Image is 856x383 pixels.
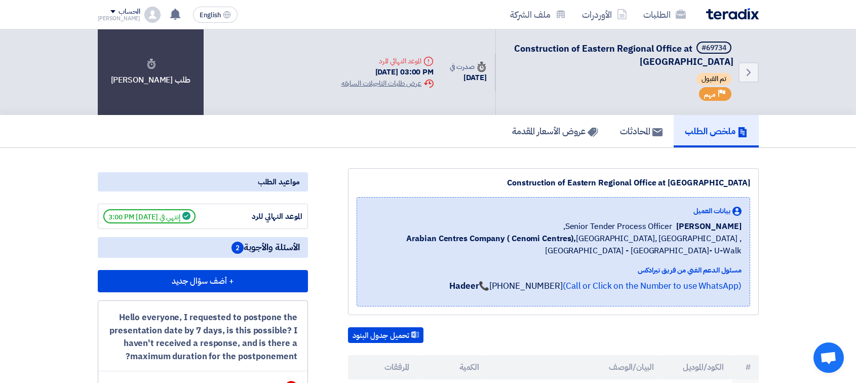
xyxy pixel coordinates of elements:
[348,355,418,379] th: المرفقات
[103,209,196,223] span: إنتهي في [DATE] 3:00 PM
[449,280,741,293] p: ‪‪‪‪[PHONE_NUMBER]‬‬‬
[450,72,486,84] div: [DATE]
[193,7,238,23] button: English
[508,42,733,68] h5: Construction of Eastern Regional Office at Nakheel Mall - Dammam
[119,8,140,16] div: الحساب
[144,7,161,23] img: profile_test.png
[406,233,576,245] b: Arabian Centres Company ( Cenomi Centres),
[676,220,742,233] span: [PERSON_NAME]
[702,45,726,52] div: #69734
[704,90,716,99] span: مهم
[487,355,662,379] th: البيان/الوصف
[813,342,844,373] a: Open chat
[563,280,742,292] a: (Call or Click on the Number to use WhatsApp)
[365,233,742,257] span: [GEOGRAPHIC_DATA], [GEOGRAPHIC_DATA] ,[GEOGRAPHIC_DATA] - [GEOGRAPHIC_DATA]- U-Walk
[231,241,300,254] span: الأسئلة والأجوبة
[502,3,574,26] a: ملف الشركة
[365,265,742,276] div: مسئول الدعم الفني من فريق تيرادكس
[341,66,434,78] div: [DATE] 03:00 PM
[685,125,748,137] h5: ملخص الطلب
[449,280,479,292] strong: Hadeer
[674,115,759,147] a: ملخص الطلب
[479,280,489,292] a: 📞
[514,42,733,68] span: Construction of Eastern Regional Office at [GEOGRAPHIC_DATA]
[693,206,730,216] span: بيانات العميل
[501,115,609,147] a: عروض الأسعار المقدمة
[98,172,308,191] div: مواعيد الطلب
[635,3,694,26] a: الطلبات
[226,211,302,222] div: الموعد النهائي للرد
[341,56,434,66] div: الموعد النهائي للرد
[620,125,663,137] h5: المحادثات
[231,242,244,254] span: 2
[574,3,635,26] a: الأوردرات
[357,177,750,189] div: Construction of Eastern Regional Office at [GEOGRAPHIC_DATA]
[200,12,221,19] span: English
[108,311,297,363] div: Hello everyone, I requested to postpone the presentation date by 7 days, is this possible? I have...
[98,16,141,21] div: [PERSON_NAME]
[98,270,308,292] button: + أضف سؤال جديد
[563,220,672,233] span: Senior Tender Process Officer,
[512,125,598,137] h5: عروض الأسعار المقدمة
[341,78,434,89] div: عرض طلبات التاجيلات السابقه
[662,355,732,379] th: الكود/الموديل
[696,73,731,85] span: تم القبول
[417,355,487,379] th: الكمية
[706,8,759,20] img: Teradix logo
[348,327,423,343] button: تحميل جدول البنود
[732,355,759,379] th: #
[609,115,674,147] a: المحادثات
[450,61,486,72] div: صدرت في
[98,29,204,115] div: طلب [PERSON_NAME]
